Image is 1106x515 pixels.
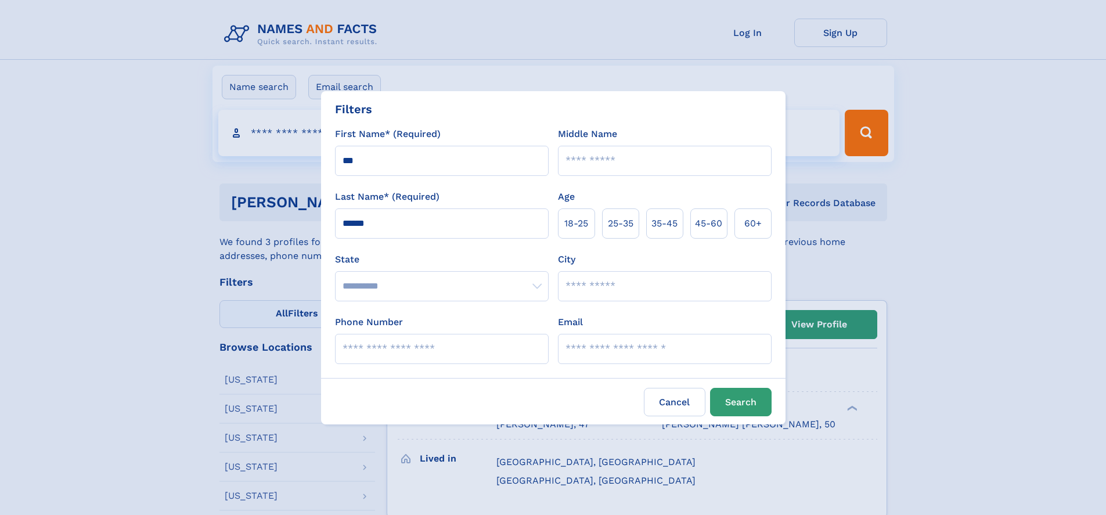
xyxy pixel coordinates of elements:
button: Search [710,388,772,416]
div: Filters [335,100,372,118]
label: State [335,253,549,266]
span: 45‑60 [695,217,722,231]
label: Last Name* (Required) [335,190,439,204]
label: Email [558,315,583,329]
label: Phone Number [335,315,403,329]
span: 35‑45 [651,217,678,231]
label: First Name* (Required) [335,127,441,141]
label: City [558,253,575,266]
label: Cancel [644,388,705,416]
label: Age [558,190,575,204]
span: 60+ [744,217,762,231]
label: Middle Name [558,127,617,141]
span: 18‑25 [564,217,588,231]
span: 25‑35 [608,217,633,231]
